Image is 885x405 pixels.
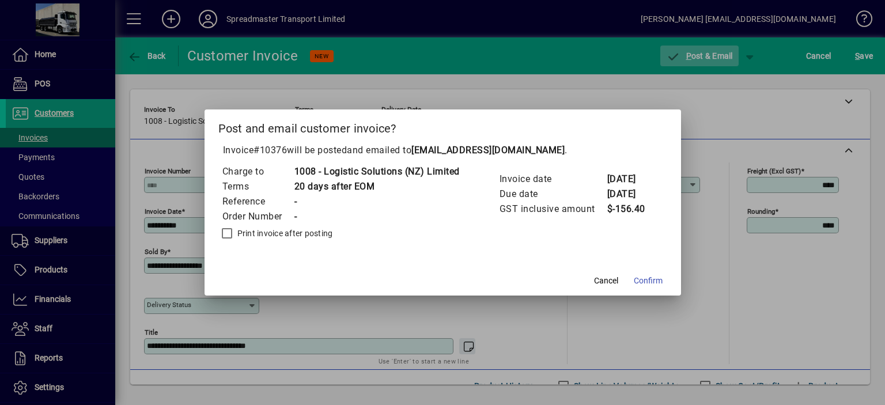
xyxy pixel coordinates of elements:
td: Due date [499,187,607,202]
button: Confirm [629,270,667,291]
td: Order Number [222,209,294,224]
span: and emailed to [347,145,565,156]
b: [EMAIL_ADDRESS][DOMAIN_NAME] [411,145,565,156]
td: Terms [222,179,294,194]
td: 20 days after EOM [294,179,460,194]
td: $-156.40 [607,202,653,217]
td: GST inclusive amount [499,202,607,217]
td: Charge to [222,164,294,179]
span: Confirm [634,275,663,287]
td: Reference [222,194,294,209]
button: Cancel [588,270,625,291]
span: #10376 [254,145,287,156]
h2: Post and email customer invoice? [205,109,681,143]
td: Invoice date [499,172,607,187]
td: [DATE] [607,187,653,202]
label: Print invoice after posting [235,228,333,239]
span: Cancel [594,275,618,287]
td: 1008 - Logistic Solutions (NZ) Limited [294,164,460,179]
td: [DATE] [607,172,653,187]
td: - [294,209,460,224]
td: - [294,194,460,209]
p: Invoice will be posted . [218,143,667,157]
